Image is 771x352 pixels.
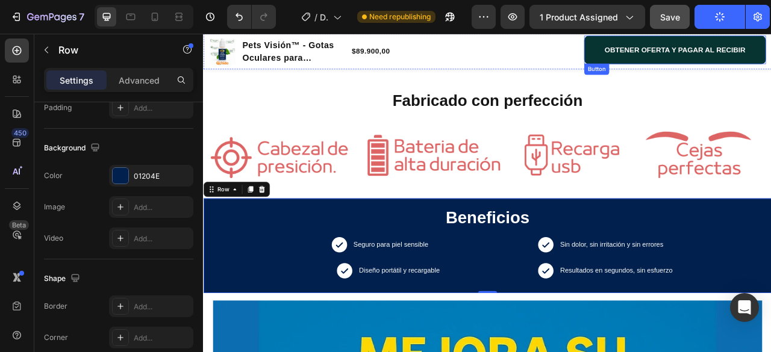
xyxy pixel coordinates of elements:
[240,74,482,96] strong: Fabricado con perfección
[44,332,68,343] div: Corner
[79,10,84,24] p: 7
[660,12,680,22] span: Save
[44,202,65,212] div: Image
[134,233,190,244] div: Add...
[134,103,190,114] div: Add...
[9,220,29,230] div: Beta
[15,193,35,203] div: Row
[314,11,317,23] span: /
[44,102,72,113] div: Padding
[44,170,63,181] div: Color
[320,11,328,23] span: Depilador [PERSON_NAME]
[11,128,29,138] div: 450
[484,2,716,39] button: <p><span style="font-size:15px;">OBTENER OFERTA Y PAGAR AL RECIBIR</span></p>
[191,263,286,273] span: Seguro para piel sensible
[198,296,300,306] span: Diseño portátil y recargable
[60,74,93,87] p: Settings
[134,171,190,182] div: 01204E
[58,43,161,57] p: Row
[540,11,618,23] span: 1 product assigned
[119,74,160,87] p: Advanced
[203,34,771,352] iframe: Design area
[487,40,514,51] div: Button
[44,301,67,312] div: Border
[5,5,90,29] button: 7
[454,296,596,306] span: Resultados en segundos, sin esfuerzo
[369,11,431,22] span: Need republishing
[730,293,759,322] div: Open Intercom Messenger
[227,5,276,29] div: Undo/Redo
[510,15,690,25] span: OBTENER OFERTA Y PAGAR AL RECIBIR
[650,5,690,29] button: Save
[134,202,190,213] div: Add...
[44,140,102,156] div: Background
[308,221,415,245] strong: Beneficios
[134,301,190,312] div: Add...
[44,271,83,287] div: Shape
[529,5,645,29] button: 1 product assigned
[134,333,190,344] div: Add...
[44,233,63,244] div: Video
[454,263,585,273] span: Sin dolor, sin irritación y sin errores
